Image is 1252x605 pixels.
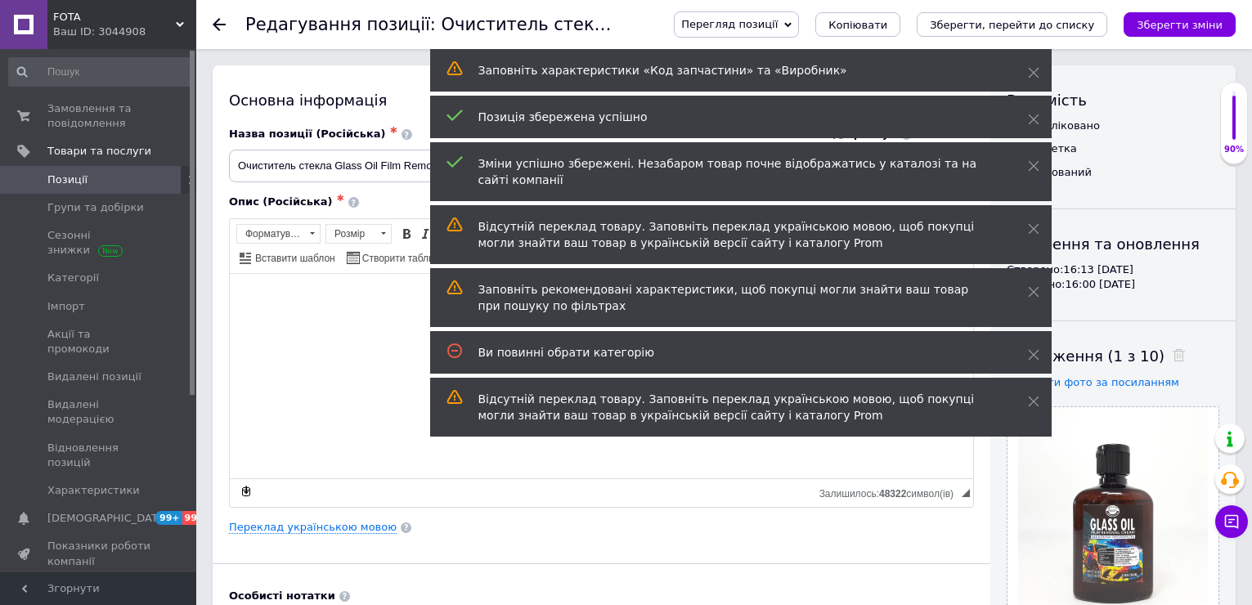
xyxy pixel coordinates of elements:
[8,57,193,87] input: Пошук
[478,109,987,125] div: Позиція збережена успішно
[360,252,447,266] span: Створити таблицю
[1007,346,1219,366] div: Зображення (1 з 10)
[326,225,375,243] span: Розмір
[53,25,196,39] div: Ваш ID: 3044908
[47,200,144,215] span: Групи та добірки
[47,441,151,470] span: Відновлення позицій
[182,511,209,525] span: 99+
[1007,90,1219,110] div: Видимість
[819,484,962,500] div: Кiлькiсть символiв
[478,344,987,361] div: Ви повинні обрати категорію
[337,193,344,204] span: ✱
[47,483,140,498] span: Характеристики
[229,521,397,534] a: Переклад українською мовою
[47,271,99,285] span: Категорії
[1137,19,1223,31] i: Зберегти зміни
[478,218,987,251] div: Відсутній переклад товару. Заповніть переклад українською мовою, щоб покупці могли знайти ваш тов...
[230,274,973,478] iframe: Редактор, 6F569B76-6828-4E1B-BF6F-CAA7F4F25CE9
[917,12,1107,37] button: Зберегти, перейти до списку
[236,224,321,244] a: Форматування
[1025,119,1100,133] div: опубліковано
[397,225,415,243] a: Жирний (Ctrl+B)
[478,391,987,423] div: Відсутній переклад товару. Заповніть переклад українською мовою, щоб покупці могли знайти ваш тов...
[229,195,333,208] span: Опис (Російська)
[828,19,887,31] span: Копіювати
[229,128,386,140] span: Назва позиції (Російська)
[47,299,85,314] span: Імпорт
[229,150,805,182] input: Наприклад, H&M жіноча сукня зелена 38 розмір вечірня максі з блискітками
[47,327,151,356] span: Акції та промокоди
[213,18,226,31] div: Повернутися назад
[229,90,974,110] div: Основна інформація
[417,225,435,243] a: Курсив (Ctrl+I)
[47,173,88,187] span: Позиції
[962,489,970,497] span: Потягніть для зміни розмірів
[478,281,987,314] div: Заповніть рекомендовані характеристики, щоб покупці могли знайти ваш товар при пошуку по фільтрах
[47,539,151,568] span: Показники роботи компанії
[1007,262,1219,277] div: Створено: 16:13 [DATE]
[1025,165,1092,180] div: прихований
[1019,376,1179,388] span: Додати фото за посиланням
[1220,82,1248,164] div: 90% Якість заповнення
[237,482,255,500] a: Зробити резервну копію зараз
[229,589,335,602] b: Особисті нотатки
[1124,12,1236,37] button: Зберегти зміни
[1007,277,1219,292] div: Оновлено: 16:00 [DATE]
[478,62,987,78] div: Заповніть характеристики «Код запчастини» та «Виробник»
[47,228,151,258] span: Сезонні знижки
[53,10,176,25] span: FOTA
[344,249,450,267] a: Створити таблицю
[1221,144,1247,155] div: 90%
[1215,505,1248,538] button: Чат з покупцем
[253,252,335,266] span: Вставити шаблон
[47,370,141,384] span: Видалені позиції
[155,511,182,525] span: 99+
[1007,234,1219,254] div: Створення та оновлення
[47,101,151,131] span: Замовлення та повідомлення
[47,397,151,427] span: Видалені модерацією
[245,15,1214,34] h1: Редагування позиції: Очиститель стекла Glass Oil Film Remover 120 мл, гидрофобное средство 2 в 1 ...
[681,18,778,30] span: Перегляд позиції
[237,225,304,243] span: Форматування
[325,224,392,244] a: Розмір
[47,511,168,526] span: [DEMOGRAPHIC_DATA]
[930,19,1094,31] i: Зберегти, перейти до списку
[390,125,397,136] span: ✱
[237,249,338,267] a: Вставити шаблон
[47,144,151,159] span: Товари та послуги
[478,155,987,188] div: Зміни успішно збережені. Незабаром товар почне відображатись у каталозі та на сайті компанії
[815,12,900,37] button: Копіювати
[879,488,906,500] span: 48322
